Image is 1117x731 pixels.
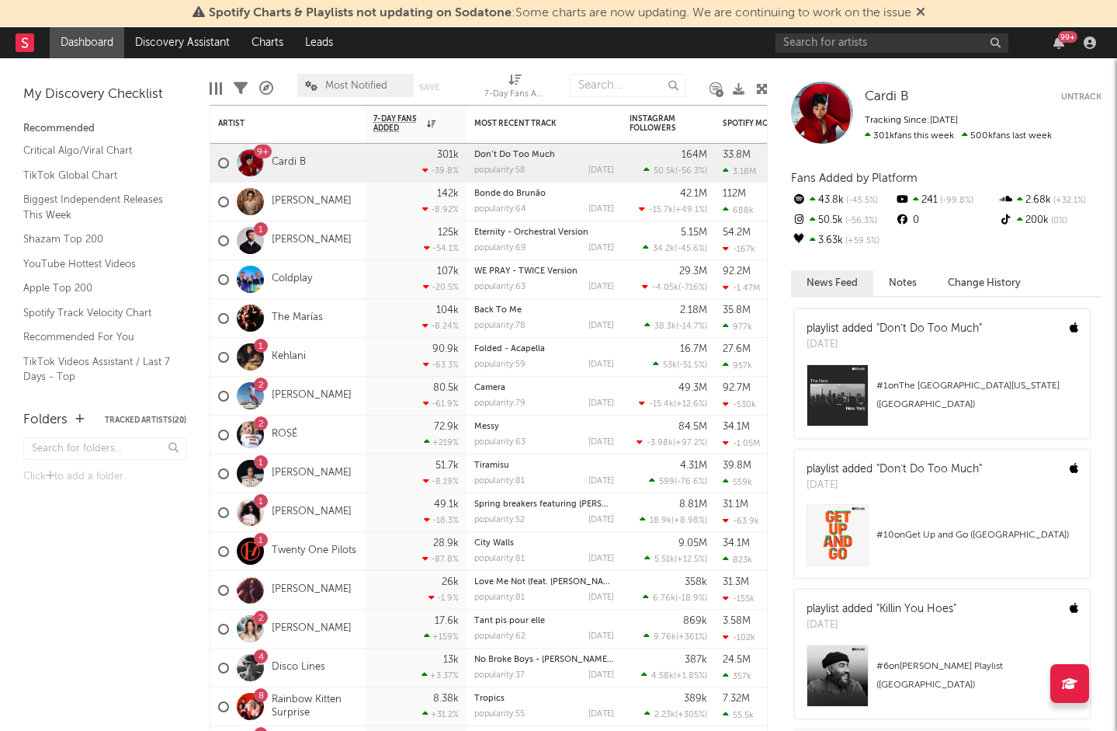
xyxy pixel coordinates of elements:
span: 599 [659,478,675,486]
div: ( ) [653,360,707,370]
div: [DATE] [588,671,614,680]
div: -167k [723,244,755,254]
div: ( ) [643,243,707,253]
div: 17.6k [435,616,459,626]
div: 26k [442,577,459,587]
span: +1.85 % [676,672,705,681]
div: 7.32M [723,694,750,704]
div: popularity: 81 [474,555,525,563]
div: 389k [684,694,707,704]
span: +8.98 % [674,517,705,525]
button: Notes [873,270,932,296]
a: Spotify Track Velocity Chart [23,305,171,322]
span: -716 % [681,284,705,292]
div: Click to add a folder. [23,468,186,486]
div: Messy [474,423,614,431]
a: [PERSON_NAME] [272,389,352,402]
span: -56.3 % [843,217,877,225]
span: -51.5 % [679,361,705,370]
div: 4.31M [680,461,707,471]
span: -3.98k [647,439,673,447]
button: Save [419,83,439,92]
div: -8.92 % [422,204,459,214]
div: 107k [437,266,459,277]
div: 0 [894,211,997,231]
div: 39.8M [723,461,751,471]
div: [DATE] [588,516,614,524]
span: 9.76k [654,633,676,642]
a: City Walls [474,539,514,548]
div: -8.24 % [422,321,459,331]
div: # 6 on [PERSON_NAME] Playlist ([GEOGRAPHIC_DATA]) [876,657,1078,694]
div: # 1 on The [GEOGRAPHIC_DATA][US_STATE] ([GEOGRAPHIC_DATA]) [876,377,1078,414]
span: +12.5 % [677,555,705,564]
span: 4.58k [651,672,674,681]
div: A&R Pipeline [259,66,273,111]
a: Bonde do Brunão [474,190,546,198]
a: Dashboard [50,27,124,58]
div: Instagram Followers [630,114,684,133]
div: ( ) [643,632,707,642]
div: ( ) [643,593,707,603]
div: 977k [723,322,752,332]
div: Tropics [474,694,614,703]
a: Twenty One Pilots [272,545,356,558]
a: Coldplay [272,273,312,286]
span: -56.3 % [678,167,705,176]
div: +3.37 % [421,670,459,681]
div: Tiramisu [474,461,614,470]
button: 99+ [1053,37,1064,49]
div: -20.5 % [423,282,459,292]
div: 688k [723,205,754,215]
div: Back To Me [474,306,614,315]
div: popularity: 81 [474,594,525,602]
div: ( ) [644,709,707,719]
span: Spotify Charts & Playlists not updating on Sodatone [209,7,512,19]
div: [DATE] [588,632,614,641]
div: Spring breakers featuring kesha [474,500,614,509]
div: -39.8 % [422,165,459,176]
button: Tracked Artists(20) [105,416,186,424]
div: 142k [437,189,459,199]
div: 27.6M [723,344,751,354]
div: Edit Columns [210,66,222,111]
a: [PERSON_NAME] [272,622,352,635]
a: [PERSON_NAME] [272,234,352,247]
span: Fans Added by Platform [791,172,918,184]
div: Folded - Acapella [474,345,614,353]
span: 6.76k [653,594,675,603]
div: 7-Day Fans Added (7-Day Fans Added) [484,66,546,111]
div: [DATE] [588,166,614,175]
div: 125k [438,228,459,238]
span: +305 % [678,711,705,719]
a: WE PRAY - TWICE Version [474,267,578,276]
div: 7-Day Fans Added (7-Day Fans Added) [484,85,546,104]
div: Artist [218,119,335,128]
span: -99.8 % [938,197,973,205]
span: 301k fans this week [865,131,954,141]
div: Eternity - Orchestral Version [474,228,614,237]
span: -45.5 % [844,197,878,205]
div: Bonde do Brunão [474,190,614,198]
div: popularity: 52 [474,516,525,524]
div: ( ) [639,399,707,409]
div: 8.81M [679,500,707,510]
a: Biggest Independent Releases This Week [23,191,171,223]
div: 5.15M [681,228,707,238]
div: Don’t Do Too Much [474,151,614,159]
div: popularity: 63 [474,438,526,447]
div: 104k [436,305,459,315]
div: 34.1M [723,422,750,432]
div: 29.3M [679,266,707,277]
div: 823k [723,555,752,565]
a: #1onThe [GEOGRAPHIC_DATA][US_STATE] ([GEOGRAPHIC_DATA]) [795,364,1090,438]
div: 13k [443,655,459,665]
span: : Some charts are now updating. We are continuing to work on the issue [209,7,911,19]
span: 38.3k [654,322,676,331]
a: Back To Me [474,306,522,315]
div: +31.2 % [422,709,459,719]
div: 42.1M [680,189,707,199]
button: News Feed [791,270,873,296]
a: Shazam Top 200 [23,231,171,248]
div: 2.68k [998,190,1101,211]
